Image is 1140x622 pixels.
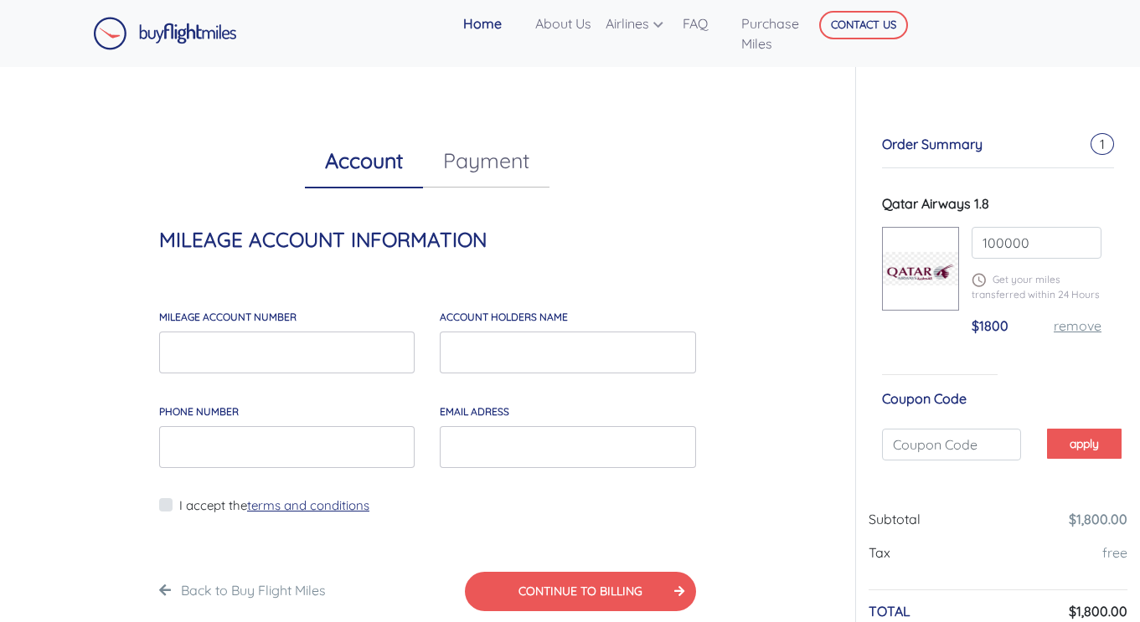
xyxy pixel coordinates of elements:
[179,496,369,516] label: I accept the
[529,7,599,40] a: About Us
[882,390,967,407] span: Coupon Code
[1091,133,1114,155] span: 1
[1047,429,1122,458] button: apply
[883,252,958,285] img: qatar-airways.png
[599,7,676,40] a: Airlines
[159,228,696,252] h4: MILEAGE ACCOUNT INFORMATION
[882,136,983,152] span: Order Summary
[869,604,910,619] h6: TOTAL
[440,404,509,419] label: email adress
[93,17,237,50] img: Buy Flight Miles Logo
[676,7,735,40] a: FAQ
[159,310,297,325] label: MILEAGE account number
[181,582,326,599] a: Back to Buy Flight Miles
[465,572,696,611] button: CONTINUE TO BILLING
[93,13,237,54] a: Buy Flight Miles Logo
[1054,317,1101,334] a: remove
[869,511,921,527] span: Subtotal
[882,429,1021,460] input: Coupon Code
[972,273,986,287] img: schedule.png
[305,134,423,188] a: Account
[972,272,1101,302] p: Get your miles transferred within 24 Hours
[159,404,239,419] label: Phone Number
[1069,511,1127,527] a: $1,800.00
[457,7,529,40] a: Home
[1102,544,1127,561] a: free
[869,544,890,561] span: Tax
[247,497,369,513] a: terms and conditions
[1069,604,1127,619] h6: $1,800.00
[819,11,908,39] button: CONTACT US
[440,310,568,325] label: account holders NAME
[882,195,989,212] span: Qatar Airways 1.8
[972,317,1008,334] span: $1800
[423,134,549,188] a: Payment
[735,7,826,60] a: Purchase Miles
